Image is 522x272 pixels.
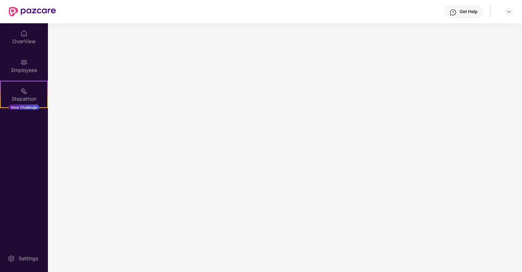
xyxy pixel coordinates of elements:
[16,255,40,262] div: Settings
[9,7,56,16] img: New Pazcare Logo
[9,104,39,110] div: New Challenge
[506,9,512,15] img: svg+xml;base64,PHN2ZyBpZD0iRHJvcGRvd24tMzJ4MzIiIHhtbG5zPSJodHRwOi8vd3d3LnczLm9yZy8yMDAwL3N2ZyIgd2...
[20,87,28,95] img: svg+xml;base64,PHN2ZyB4bWxucz0iaHR0cDovL3d3dy53My5vcmcvMjAwMC9zdmciIHdpZHRoPSIyMSIgaGVpZ2h0PSIyMC...
[1,95,47,103] div: Stepathon
[460,9,477,15] div: Get Help
[8,255,15,262] img: svg+xml;base64,PHN2ZyBpZD0iU2V0dGluZy0yMHgyMCIgeG1sbnM9Imh0dHA6Ly93d3cudzMub3JnLzIwMDAvc3ZnIiB3aW...
[449,9,457,16] img: svg+xml;base64,PHN2ZyBpZD0iSGVscC0zMngzMiIgeG1sbnM9Imh0dHA6Ly93d3cudzMub3JnLzIwMDAvc3ZnIiB3aWR0aD...
[20,59,28,66] img: svg+xml;base64,PHN2ZyBpZD0iRW1wbG95ZWVzIiB4bWxucz0iaHR0cDovL3d3dy53My5vcmcvMjAwMC9zdmciIHdpZHRoPS...
[20,30,28,37] img: svg+xml;base64,PHN2ZyBpZD0iSG9tZSIgeG1sbnM9Imh0dHA6Ly93d3cudzMub3JnLzIwMDAvc3ZnIiB3aWR0aD0iMjAiIG...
